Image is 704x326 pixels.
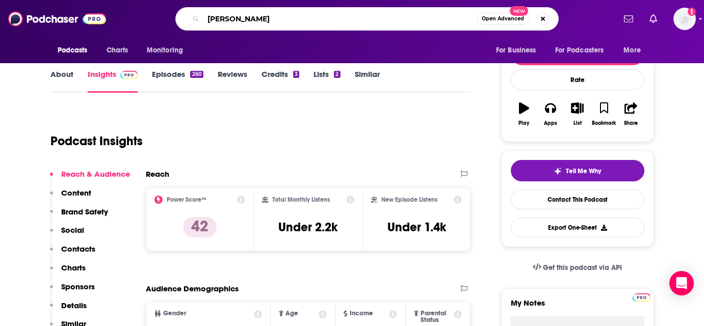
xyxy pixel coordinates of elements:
button: Share [617,96,644,132]
button: Export One-Sheet [511,218,644,237]
span: Parental Status [421,310,452,323]
button: Charts [50,263,86,282]
img: tell me why sparkle [554,167,562,175]
p: Content [61,188,91,198]
span: Age [285,310,298,317]
div: Rate [511,69,644,90]
h1: Podcast Insights [50,133,143,149]
div: Search podcasts, credits, & more... [175,7,559,31]
p: Details [61,301,87,310]
span: Open Advanced [482,16,524,21]
h3: Under 1.4k [387,220,446,235]
button: Reach & Audience [50,169,130,188]
p: Sponsors [61,282,95,291]
span: For Podcasters [555,43,604,58]
div: List [573,120,582,126]
div: 3 [293,71,299,78]
button: List [564,96,590,132]
a: InsightsPodchaser Pro [88,69,138,93]
div: 260 [190,71,203,78]
p: Brand Safety [61,207,108,216]
button: Social [50,225,84,244]
div: Share [624,120,638,126]
p: Reach & Audience [61,169,130,179]
p: Contacts [61,244,95,254]
button: open menu [50,41,101,60]
img: Podchaser - Follow, Share and Rate Podcasts [8,9,106,29]
span: Income [350,310,373,317]
h2: Reach [146,169,169,179]
h2: Total Monthly Listens [272,196,330,203]
button: Brand Safety [50,207,108,226]
button: Play [511,96,537,132]
img: User Profile [673,8,696,30]
a: Pro website [633,292,650,302]
p: 42 [183,217,217,237]
img: Podchaser Pro [120,71,138,79]
a: Get this podcast via API [525,255,631,280]
a: Similar [355,69,380,93]
input: Search podcasts, credits, & more... [203,11,477,27]
span: New [510,6,528,16]
span: Podcasts [58,43,88,58]
a: Show notifications dropdown [645,10,661,28]
p: Charts [61,263,86,273]
a: Lists2 [314,69,340,93]
button: open menu [616,41,654,60]
a: Contact This Podcast [511,189,644,209]
a: Credits3 [262,69,299,93]
button: open menu [489,41,549,60]
span: Tell Me Why [566,167,601,175]
button: Show profile menu [673,8,696,30]
span: Charts [107,43,128,58]
div: Apps [544,120,557,126]
span: Get this podcast via API [543,263,622,272]
button: Details [50,301,87,319]
span: Gender [163,310,186,317]
span: Logged in as broadleafbooks_ [673,8,696,30]
button: Apps [537,96,564,132]
h2: Audience Demographics [146,284,239,293]
svg: Add a profile image [688,8,696,16]
button: open menu [140,41,196,60]
span: For Business [496,43,536,58]
button: tell me why sparkleTell Me Why [511,160,644,181]
button: Contacts [50,244,95,263]
div: 2 [334,71,340,78]
button: Open AdvancedNew [477,13,529,25]
h3: Under 2.2k [278,220,337,235]
div: Bookmark [592,120,616,126]
span: Monitoring [147,43,183,58]
h2: Power Score™ [167,196,206,203]
button: Content [50,188,91,207]
button: open menu [549,41,619,60]
a: Reviews [218,69,247,93]
p: Social [61,225,84,235]
div: Open Intercom Messenger [669,271,694,295]
a: Show notifications dropdown [620,10,637,28]
label: My Notes [511,298,644,316]
a: Episodes260 [152,69,203,93]
img: Podchaser Pro [633,293,650,302]
div: Play [518,120,529,126]
a: About [50,69,73,93]
span: More [623,43,641,58]
button: Sponsors [50,282,95,301]
h2: New Episode Listens [381,196,437,203]
button: Bookmark [591,96,617,132]
a: Charts [100,41,135,60]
